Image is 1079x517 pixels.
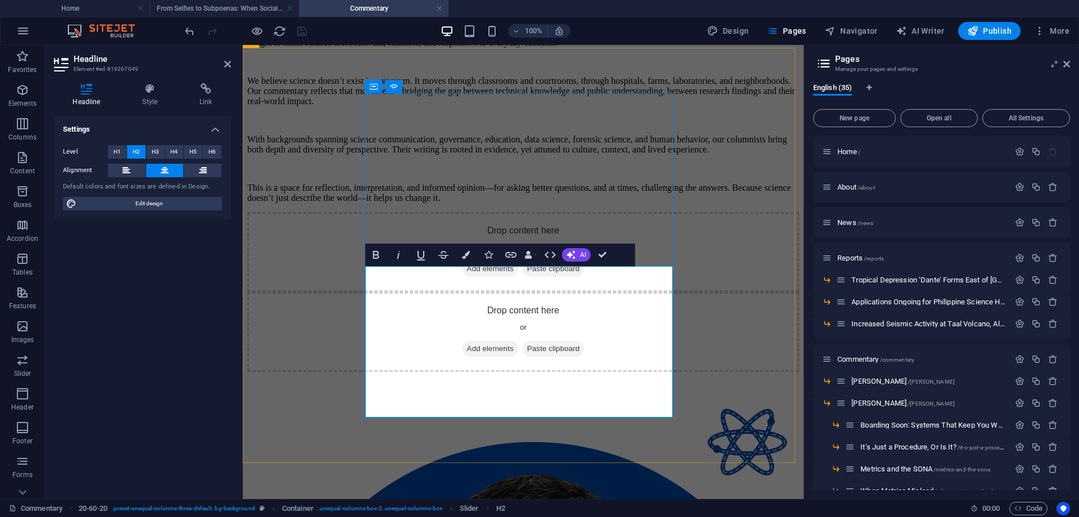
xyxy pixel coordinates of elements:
[11,335,34,344] p: Images
[813,109,896,127] button: New page
[74,54,231,64] h2: Headline
[1048,147,1058,156] div: The startpage cannot be deleted
[1048,442,1058,452] div: Remove
[837,218,873,227] span: Click to open page
[508,24,548,38] button: 100%
[908,401,955,407] span: /[PERSON_NAME]
[1015,275,1024,285] div: Settings
[1048,182,1058,192] div: Remove
[13,200,32,209] p: Boxes
[935,488,993,494] span: /when-metrics-mislead
[525,24,543,38] h6: 100%
[767,25,806,37] span: Pages
[857,421,1009,429] div: Boarding Soon: Systems That Keep You Waiting
[65,24,149,38] img: Editor Logo
[848,399,1009,407] div: [PERSON_NAME]/[PERSON_NAME]
[1048,253,1058,263] div: Remove
[280,296,342,312] span: Paste clipboard
[857,487,1009,494] div: When Metrics Mislead/when-metrics-mislead
[837,183,875,191] span: Click to open page
[1014,502,1042,515] span: Code
[63,197,222,210] button: Edit design
[1015,253,1024,263] div: Settings
[1009,502,1048,515] button: Code
[183,24,196,38] button: undo
[592,244,613,266] button: Confirm (Ctrl+⏎)
[1015,442,1024,452] div: Settings
[273,25,286,38] i: Reload page
[958,22,1021,40] button: Publish
[837,147,860,156] span: Click to open page
[124,83,181,107] h4: Style
[958,444,1028,451] span: /it-s-just-a-procedure-or-is-it
[835,54,1070,64] h2: Pages
[834,356,1009,363] div: Commentary/commentary
[80,197,219,210] span: Edit design
[152,145,159,159] span: H3
[149,2,299,15] h4: From Selfies to Subpoenas: When Social Posts Become Digital Evidence
[63,182,222,192] div: Default colors and font sizes are defined in Design.
[460,502,479,515] span: Click to select. Double-click to edit
[860,465,990,473] span: Click to open page
[4,247,556,327] div: Drop content here
[818,115,891,122] span: New page
[1048,275,1058,285] div: Remove
[496,502,505,515] span: Click to select. Double-click to edit
[908,379,955,385] span: /[PERSON_NAME]
[837,254,884,262] span: Click to open page
[707,25,749,37] span: Design
[318,502,442,515] span: . unequal-columns-box-2 .unequal-columns-box
[1031,354,1041,364] div: Duplicate
[1015,147,1024,156] div: Settings
[834,148,1009,155] div: Home/
[1048,486,1058,496] div: Remove
[365,244,387,266] button: Bold (Ctrl+B)
[1048,354,1058,364] div: Remove
[813,81,852,97] span: English (35)
[554,26,564,36] i: On resize automatically adjust zoom level to fit chosen device.
[702,22,754,40] div: Design (Ctrl+Alt+Y)
[562,248,591,262] button: AI
[1031,319,1041,329] div: Duplicate
[14,369,31,378] p: Slider
[1015,398,1024,408] div: Settings
[1048,218,1058,227] div: Remove
[282,502,314,515] span: Click to select. Double-click to edit
[170,145,178,159] span: H4
[523,244,538,266] button: Data Bindings
[834,254,1009,262] div: Reports/reports
[1015,376,1024,386] div: Settings
[9,502,62,515] a: Click to cancel selection. Double-click to open Pages
[857,443,1009,451] div: It’s Just a Procedure, Or Is It?/it-s-just-a-procedure-or-is-it
[858,185,875,191] span: /about
[260,505,265,511] i: This element is a customizable preset
[1015,420,1024,430] div: Settings
[851,399,955,407] span: Click to open page
[189,145,197,159] span: H5
[1015,486,1024,496] div: Settings
[1015,182,1024,192] div: Settings
[837,355,914,363] span: Click to open page
[857,465,1009,473] div: Metrics and the SONA/metrics-and-the-sona
[1031,147,1041,156] div: Duplicate
[54,116,231,136] h4: Settings
[1015,464,1024,474] div: Settings
[146,145,165,159] button: H3
[860,443,1028,451] span: Click to open page
[1048,319,1058,329] div: Remove
[1031,398,1041,408] div: Duplicate
[848,377,1009,385] div: [PERSON_NAME]/[PERSON_NAME]
[500,244,522,266] button: Link
[1015,297,1024,307] div: Settings
[851,377,955,385] span: Click to open page
[114,145,121,159] span: H1
[12,437,33,446] p: Footer
[824,25,878,37] span: Navigator
[880,357,915,363] span: /commentary
[834,183,1009,191] div: About/about
[1031,376,1041,386] div: Duplicate
[820,22,882,40] button: Navigator
[220,296,275,312] span: Add elements
[967,25,1012,37] span: Publish
[455,244,477,266] button: Colors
